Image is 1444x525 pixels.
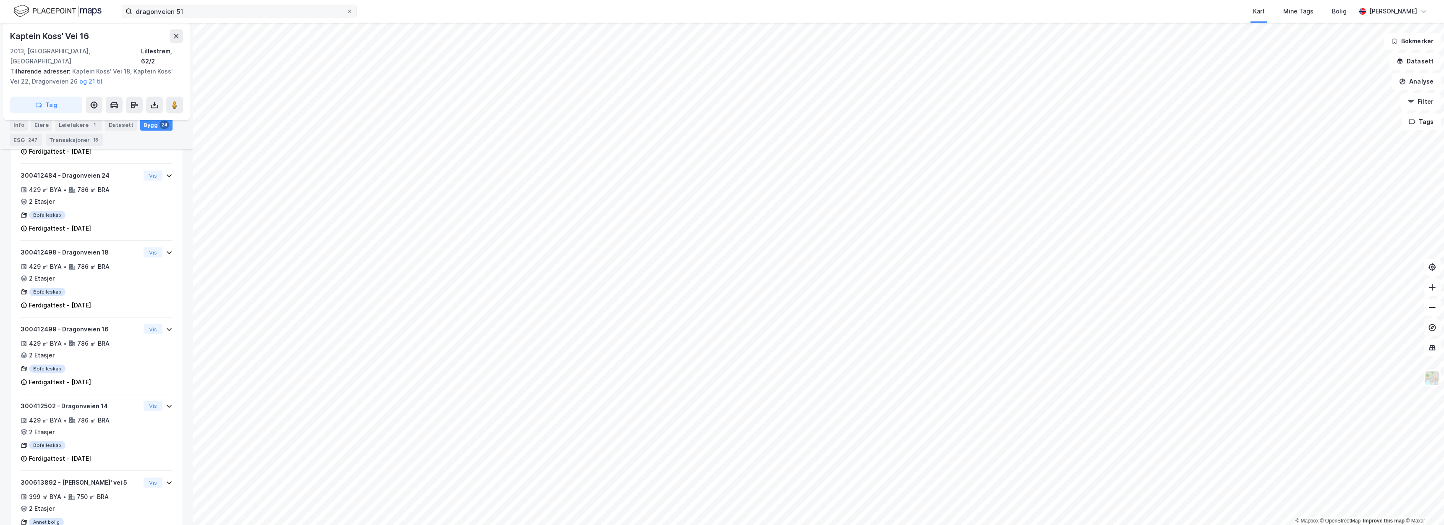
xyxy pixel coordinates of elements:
input: Søk på adresse, matrikkel, gårdeiere, leietakere eller personer [132,5,346,18]
div: 300412498 - Dragonveien 18 [21,247,140,257]
div: Bolig [1332,6,1347,16]
div: 429 ㎡ BYA [29,415,62,425]
div: 300412502 - Dragonveien 14 [21,401,140,411]
div: 429 ㎡ BYA [29,185,62,195]
div: Ferdigattest - [DATE] [29,377,91,387]
button: Tag [10,97,82,113]
div: Datasett [105,119,137,131]
button: Vis [144,478,162,488]
button: Vis [144,401,162,411]
div: Eiere [31,119,52,131]
div: • [63,340,67,347]
div: Ferdigattest - [DATE] [29,300,91,310]
iframe: Chat Widget [1402,485,1444,525]
div: Kart [1253,6,1265,16]
button: Vis [144,324,162,334]
button: Analyse [1392,73,1441,90]
button: Bokmerker [1384,33,1441,50]
div: 24 [160,121,169,129]
img: Z [1424,370,1440,386]
div: Ferdigattest - [DATE] [29,454,91,464]
div: Kontrollprogram for chat [1402,485,1444,525]
div: 300613892 - [PERSON_NAME]' vei 5 [21,478,140,488]
div: 2 Etasjer [29,197,55,207]
div: 18 [92,136,100,144]
div: [PERSON_NAME] [1369,6,1417,16]
div: 2 Etasjer [29,350,55,360]
button: Vis [144,171,162,181]
div: • [63,417,67,424]
div: 786 ㎡ BRA [77,339,110,349]
div: 2013, [GEOGRAPHIC_DATA], [GEOGRAPHIC_DATA] [10,46,141,66]
div: 429 ㎡ BYA [29,262,62,272]
div: • [63,186,67,193]
div: 399 ㎡ BYA [29,492,61,502]
div: ESG [10,134,42,146]
div: 2 Etasjer [29,273,55,283]
div: • [63,493,66,500]
button: Tags [1402,113,1441,130]
div: Transaksjoner [46,134,103,146]
div: Leietakere [55,119,102,131]
div: 786 ㎡ BRA [77,185,110,195]
img: logo.f888ab2527a4732fd821a326f86c7f29.svg [13,4,102,18]
div: 786 ㎡ BRA [77,262,110,272]
div: 786 ㎡ BRA [77,415,110,425]
div: 2 Etasjer [29,504,55,514]
div: Info [10,119,28,131]
div: 1 [90,121,99,129]
div: 2 Etasjer [29,427,55,437]
button: Filter [1400,93,1441,110]
div: Kaptein Koss' Vei 18, Kaptein Koss' Vei 22, Dragonveien 26 [10,66,176,87]
div: 300412499 - Dragonveien 16 [21,324,140,334]
div: Ferdigattest - [DATE] [29,147,91,157]
button: Datasett [1389,53,1441,70]
div: 300412484 - Dragonveien 24 [21,171,140,181]
div: • [63,263,67,270]
div: Lillestrøm, 62/2 [141,46,183,66]
div: Kaptein Koss' Vei 16 [10,29,91,43]
div: 247 [26,136,39,144]
div: Bygg [140,119,173,131]
a: Improve this map [1363,518,1405,524]
a: Mapbox [1295,518,1318,524]
div: Mine Tags [1283,6,1313,16]
span: Tilhørende adresser: [10,68,72,75]
div: 429 ㎡ BYA [29,339,62,349]
div: Ferdigattest - [DATE] [29,223,91,234]
button: Vis [144,247,162,257]
a: OpenStreetMap [1320,518,1361,524]
div: 750 ㎡ BRA [77,492,109,502]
